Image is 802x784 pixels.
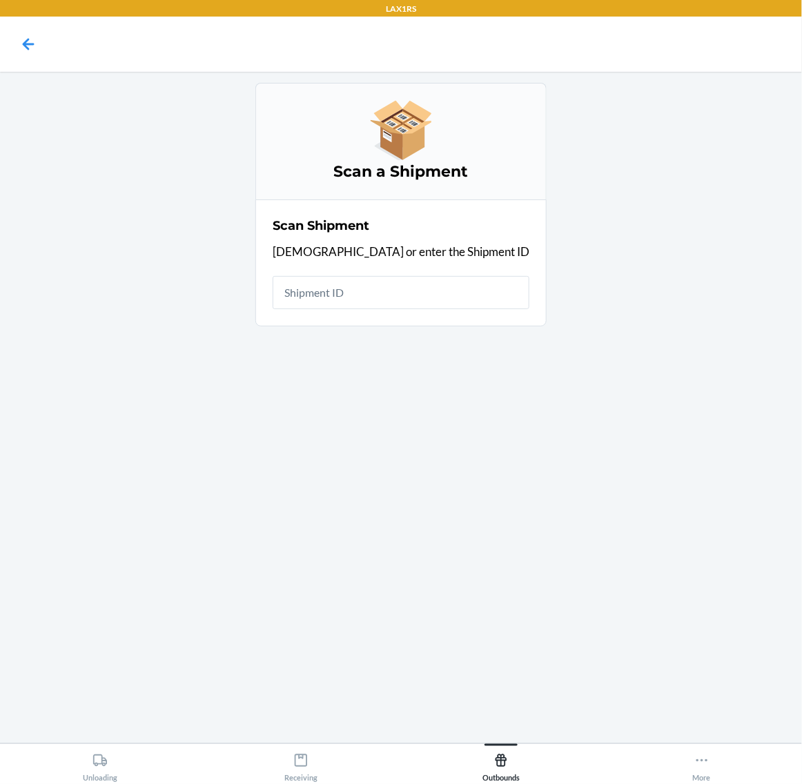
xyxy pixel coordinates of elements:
div: More [693,747,711,782]
h3: Scan a Shipment [273,161,529,183]
input: Shipment ID [273,276,529,309]
h2: Scan Shipment [273,217,369,235]
p: LAX1RS [386,3,416,15]
button: Outbounds [401,744,602,782]
div: Unloading [83,747,117,782]
div: Receiving [284,747,317,782]
button: Receiving [201,744,402,782]
p: [DEMOGRAPHIC_DATA] or enter the Shipment ID [273,243,529,261]
div: Outbounds [482,747,520,782]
